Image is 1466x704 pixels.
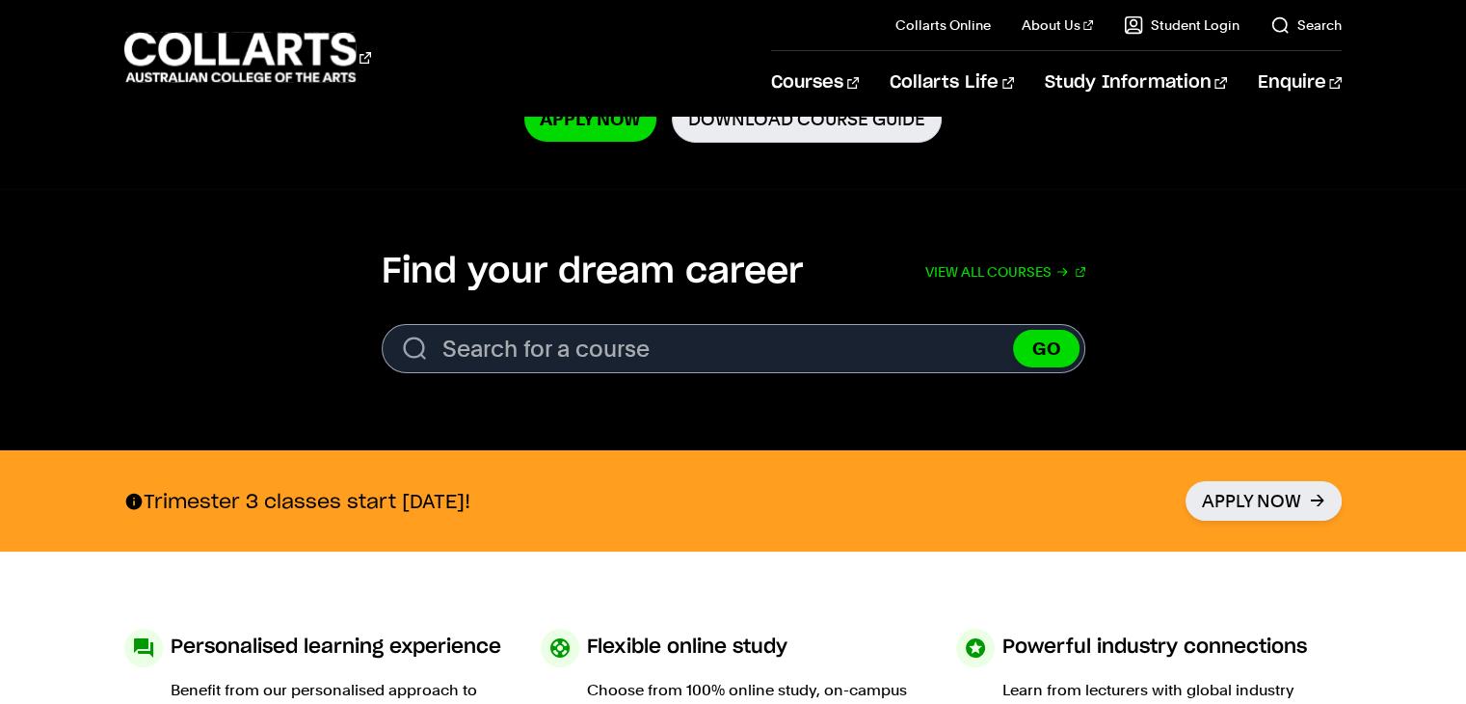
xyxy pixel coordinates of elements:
[771,51,859,115] a: Courses
[124,30,371,85] div: Go to homepage
[1258,51,1342,115] a: Enquire
[382,324,1085,373] form: Search
[672,95,942,143] a: Download Course Guide
[587,629,787,665] h3: Flexible online study
[890,51,1014,115] a: Collarts Life
[1124,15,1239,35] a: Student Login
[1045,51,1226,115] a: Study Information
[1270,15,1342,35] a: Search
[171,629,501,665] h3: Personalised learning experience
[1013,330,1080,367] button: GO
[382,251,803,293] h2: Find your dream career
[1022,15,1093,35] a: About Us
[1186,481,1342,521] a: Apply Now
[124,489,470,514] p: Trimester 3 classes start [DATE]!
[524,96,656,142] a: Apply Now
[382,324,1085,373] input: Search for a course
[925,251,1085,293] a: View all courses
[1002,629,1307,665] h3: Powerful industry connections
[895,15,991,35] a: Collarts Online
